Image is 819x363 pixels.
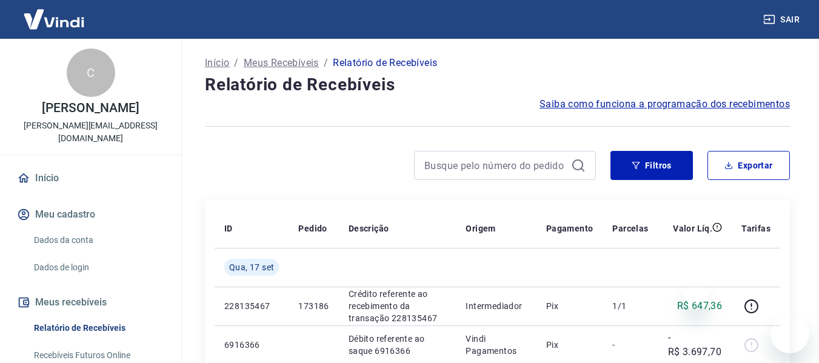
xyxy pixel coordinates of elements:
[466,222,495,235] p: Origem
[771,315,809,353] iframe: Botão para abrir a janela de mensagens
[15,165,167,191] a: Início
[540,97,790,112] a: Saiba como funciona a programação dos recebimentos
[349,222,389,235] p: Descrição
[224,222,233,235] p: ID
[234,56,238,70] p: /
[546,339,593,351] p: Pix
[612,300,648,312] p: 1/1
[15,1,93,38] img: Vindi
[29,228,167,253] a: Dados da conta
[677,299,723,313] p: R$ 647,36
[707,151,790,180] button: Exportar
[741,222,771,235] p: Tarifas
[668,330,723,359] p: -R$ 3.697,70
[229,261,274,273] span: Qua, 17 set
[298,300,329,312] p: 173186
[298,222,327,235] p: Pedido
[29,255,167,280] a: Dados de login
[546,300,593,312] p: Pix
[333,56,437,70] p: Relatório de Recebíveis
[684,285,708,310] iframe: Fechar mensagem
[224,339,279,351] p: 6916366
[546,222,593,235] p: Pagamento
[29,316,167,341] a: Relatório de Recebíveis
[612,339,648,351] p: -
[610,151,693,180] button: Filtros
[205,73,790,97] h4: Relatório de Recebíveis
[224,300,279,312] p: 228135467
[244,56,319,70] a: Meus Recebíveis
[42,102,139,115] p: [PERSON_NAME]
[67,48,115,97] div: C
[612,222,648,235] p: Parcelas
[673,222,712,235] p: Valor Líq.
[10,119,172,145] p: [PERSON_NAME][EMAIL_ADDRESS][DOMAIN_NAME]
[15,289,167,316] button: Meus recebíveis
[424,156,566,175] input: Busque pelo número do pedido
[761,8,804,31] button: Sair
[15,201,167,228] button: Meu cadastro
[205,56,229,70] a: Início
[466,333,526,357] p: Vindi Pagamentos
[349,333,447,357] p: Débito referente ao saque 6916366
[349,288,447,324] p: Crédito referente ao recebimento da transação 228135467
[324,56,328,70] p: /
[466,300,526,312] p: Intermediador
